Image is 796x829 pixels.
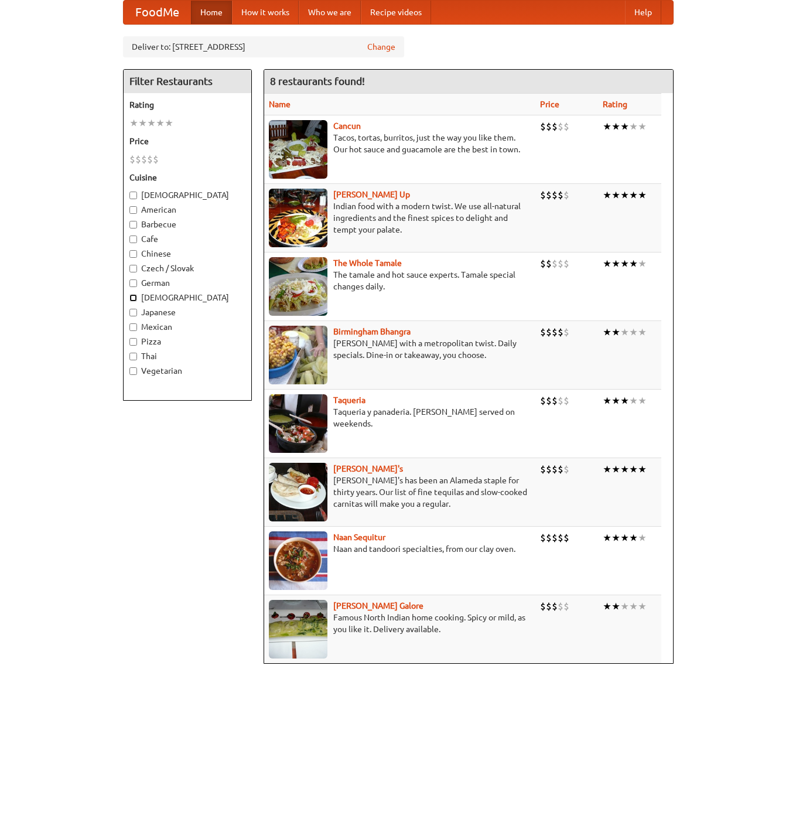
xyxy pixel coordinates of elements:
[129,233,245,245] label: Cafe
[638,257,647,270] li: ★
[129,294,137,302] input: [DEMOGRAPHIC_DATA]
[563,463,569,476] li: $
[629,189,638,202] li: ★
[129,236,137,243] input: Cafe
[563,120,569,133] li: $
[129,265,137,272] input: Czech / Slovak
[129,277,245,289] label: German
[629,463,638,476] li: ★
[361,1,431,24] a: Recipe videos
[124,70,251,93] h4: Filter Restaurants
[540,120,546,133] li: $
[558,531,563,544] li: $
[546,531,552,544] li: $
[558,189,563,202] li: $
[546,120,552,133] li: $
[563,531,569,544] li: $
[540,600,546,613] li: $
[603,463,611,476] li: ★
[638,326,647,339] li: ★
[629,531,638,544] li: ★
[129,262,245,274] label: Czech / Slovak
[123,36,404,57] div: Deliver to: [STREET_ADDRESS]
[611,257,620,270] li: ★
[563,257,569,270] li: $
[558,257,563,270] li: $
[620,326,629,339] li: ★
[629,120,638,133] li: ★
[147,117,156,129] li: ★
[552,189,558,202] li: $
[269,200,531,236] p: Indian food with a modern twist. We use all-natural ingredients and the finest spices to delight ...
[611,189,620,202] li: ★
[558,326,563,339] li: $
[269,326,327,384] img: bhangra.jpg
[558,394,563,407] li: $
[269,531,327,590] img: naansequitur.jpg
[620,531,629,544] li: ★
[269,612,531,635] p: Famous North Indian home cooking. Spicy or mild, as you like it. Delivery available.
[546,326,552,339] li: $
[269,394,327,453] img: taqueria.jpg
[124,1,191,24] a: FoodMe
[269,189,327,247] img: curryup.jpg
[129,153,135,166] li: $
[269,543,531,555] p: Naan and tandoori specialties, from our clay oven.
[620,257,629,270] li: ★
[129,338,137,346] input: Pizza
[129,292,245,303] label: [DEMOGRAPHIC_DATA]
[546,257,552,270] li: $
[269,257,327,316] img: wholetamale.jpg
[603,100,627,109] a: Rating
[540,394,546,407] li: $
[270,76,365,87] ng-pluralize: 8 restaurants found!
[611,463,620,476] li: ★
[558,120,563,133] li: $
[333,601,423,610] a: [PERSON_NAME] Galore
[129,279,137,287] input: German
[129,99,245,111] h5: Rating
[333,395,365,405] b: Taqueria
[333,258,402,268] b: The Whole Tamale
[558,600,563,613] li: $
[546,600,552,613] li: $
[129,250,137,258] input: Chinese
[269,337,531,361] p: [PERSON_NAME] with a metropolitan twist. Daily specials. Dine-in or takeaway, you choose.
[620,600,629,613] li: ★
[620,189,629,202] li: ★
[333,464,403,473] b: [PERSON_NAME]'s
[552,394,558,407] li: $
[135,153,141,166] li: $
[129,172,245,183] h5: Cuisine
[333,327,411,336] a: Birmingham Bhangra
[638,463,647,476] li: ★
[129,367,137,375] input: Vegetarian
[129,135,245,147] h5: Price
[269,269,531,292] p: The tamale and hot sauce experts. Tamale special changes daily.
[156,117,165,129] li: ★
[141,153,147,166] li: $
[611,326,620,339] li: ★
[603,600,611,613] li: ★
[165,117,173,129] li: ★
[129,321,245,333] label: Mexican
[129,248,245,260] label: Chinese
[129,221,137,228] input: Barbecue
[333,121,361,131] a: Cancun
[611,120,620,133] li: ★
[603,531,611,544] li: ★
[625,1,661,24] a: Help
[129,206,137,214] input: American
[563,189,569,202] li: $
[629,394,638,407] li: ★
[552,463,558,476] li: $
[629,326,638,339] li: ★
[129,336,245,347] label: Pizza
[558,463,563,476] li: $
[552,257,558,270] li: $
[540,463,546,476] li: $
[269,463,327,521] img: pedros.jpg
[563,600,569,613] li: $
[611,531,620,544] li: ★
